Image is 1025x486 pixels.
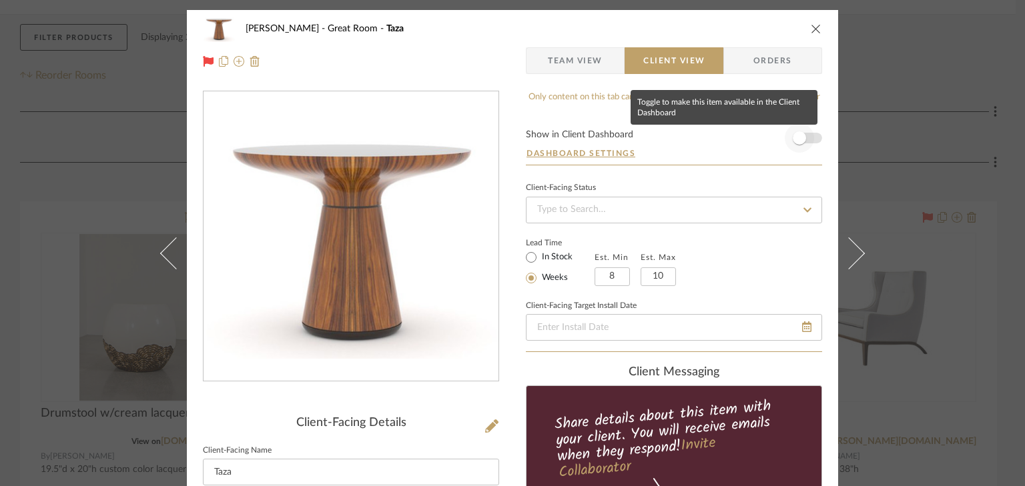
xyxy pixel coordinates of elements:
[525,395,824,484] div: Share details about this item with your client. You will receive emails when they respond!
[526,303,637,309] label: Client-Facing Target Install Date
[810,23,822,35] button: close
[526,185,596,191] div: Client-Facing Status
[203,416,499,431] div: Client-Facing Details
[539,272,568,284] label: Weeks
[203,459,499,485] input: Enter Client-Facing Item Name
[739,47,807,74] span: Orders
[526,147,636,159] button: Dashboard Settings
[539,251,573,263] label: In Stock
[643,47,705,74] span: Client View
[328,24,386,33] span: Great Room
[526,365,822,380] div: client Messaging
[204,115,498,358] img: 1aef0921-c449-4258-b508-a1260eada352_436x436.jpg
[203,447,272,454] label: Client-Facing Name
[250,56,260,67] img: Remove from project
[526,237,595,249] label: Lead Time
[526,249,595,286] mat-radio-group: Select item type
[526,314,822,341] input: Enter Install Date
[641,253,676,262] label: Est. Max
[595,253,629,262] label: Est. Min
[526,197,822,223] input: Type to Search…
[203,15,235,42] img: 1aef0921-c449-4258-b508-a1260eada352_48x40.jpg
[246,24,328,33] span: [PERSON_NAME]
[526,91,822,117] div: Only content on this tab can share to Dashboard. Click eyeball icon to show or hide.
[548,47,603,74] span: Team View
[386,24,404,33] span: Taza
[204,115,498,358] div: 0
